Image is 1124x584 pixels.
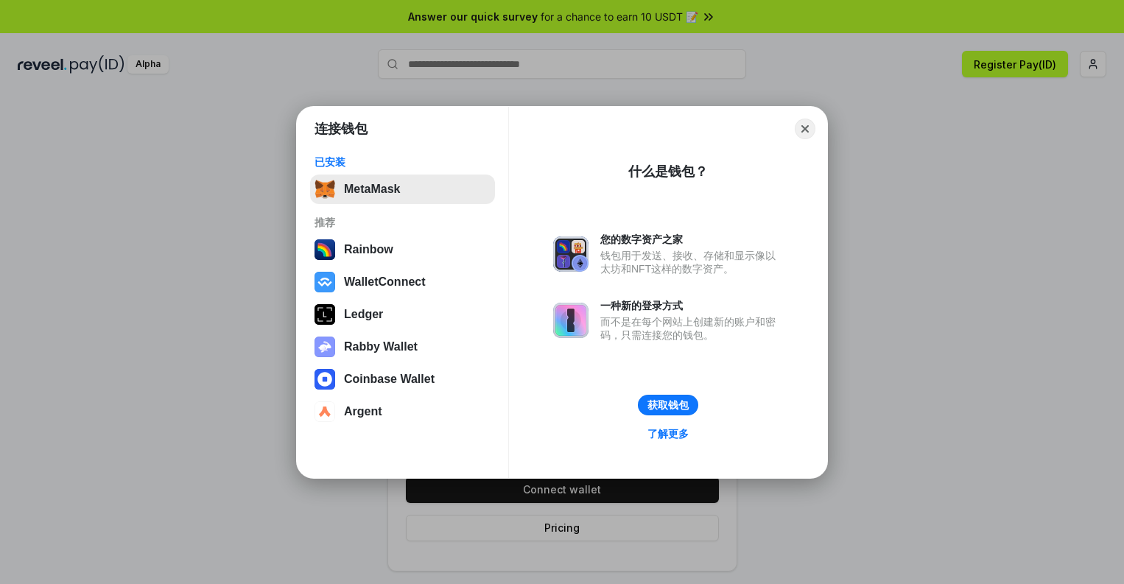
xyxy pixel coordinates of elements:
button: MetaMask [310,175,495,204]
button: Ledger [310,300,495,329]
img: svg+xml,%3Csvg%20xmlns%3D%22http%3A%2F%2Fwww.w3.org%2F2000%2Fsvg%22%20width%3D%2228%22%20height%3... [315,304,335,325]
button: 获取钱包 [638,395,698,415]
img: svg+xml,%3Csvg%20width%3D%2228%22%20height%3D%2228%22%20viewBox%3D%220%200%2028%2028%22%20fill%3D... [315,401,335,422]
img: svg+xml,%3Csvg%20width%3D%22120%22%20height%3D%22120%22%20viewBox%3D%220%200%20120%20120%22%20fil... [315,239,335,260]
img: svg+xml,%3Csvg%20xmlns%3D%22http%3A%2F%2Fwww.w3.org%2F2000%2Fsvg%22%20fill%3D%22none%22%20viewBox... [315,337,335,357]
button: Rabby Wallet [310,332,495,362]
div: WalletConnect [344,275,426,289]
button: Argent [310,397,495,426]
div: 获取钱包 [647,398,689,412]
div: 什么是钱包？ [628,163,708,180]
a: 了解更多 [639,424,698,443]
div: 一种新的登录方式 [600,299,783,312]
div: Ledger [344,308,383,321]
div: MetaMask [344,183,400,196]
div: 而不是在每个网站上创建新的账户和密码，只需连接您的钱包。 [600,315,783,342]
div: Argent [344,405,382,418]
img: svg+xml,%3Csvg%20xmlns%3D%22http%3A%2F%2Fwww.w3.org%2F2000%2Fsvg%22%20fill%3D%22none%22%20viewBox... [553,303,589,338]
div: 推荐 [315,216,491,229]
img: svg+xml,%3Csvg%20xmlns%3D%22http%3A%2F%2Fwww.w3.org%2F2000%2Fsvg%22%20fill%3D%22none%22%20viewBox... [553,236,589,272]
h1: 连接钱包 [315,120,368,138]
div: 钱包用于发送、接收、存储和显示像以太坊和NFT这样的数字资产。 [600,249,783,275]
button: WalletConnect [310,267,495,297]
img: svg+xml,%3Csvg%20width%3D%2228%22%20height%3D%2228%22%20viewBox%3D%220%200%2028%2028%22%20fill%3D... [315,369,335,390]
div: Coinbase Wallet [344,373,435,386]
img: svg+xml,%3Csvg%20width%3D%2228%22%20height%3D%2228%22%20viewBox%3D%220%200%2028%2028%22%20fill%3D... [315,272,335,292]
div: 了解更多 [647,427,689,440]
div: 您的数字资产之家 [600,233,783,246]
button: Rainbow [310,235,495,264]
button: Close [795,119,815,139]
img: svg+xml,%3Csvg%20fill%3D%22none%22%20height%3D%2233%22%20viewBox%3D%220%200%2035%2033%22%20width%... [315,179,335,200]
div: 已安装 [315,155,491,169]
div: Rainbow [344,243,393,256]
button: Coinbase Wallet [310,365,495,394]
div: Rabby Wallet [344,340,418,353]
